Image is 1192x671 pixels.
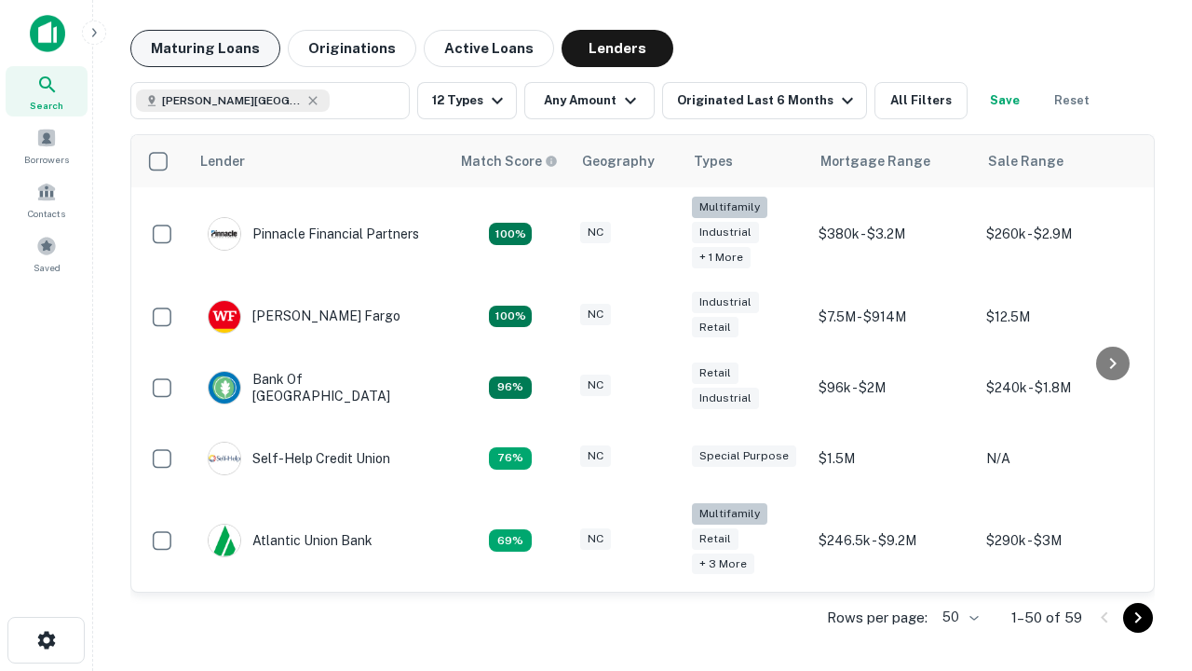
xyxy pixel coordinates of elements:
button: Active Loans [424,30,554,67]
div: Originated Last 6 Months [677,89,859,112]
th: Geography [571,135,683,187]
div: Retail [692,363,738,384]
td: $290k - $3M [977,494,1145,588]
div: Self-help Credit Union [208,442,390,475]
div: Retail [692,528,738,550]
div: Industrial [692,222,759,243]
div: + 1 more [692,247,751,268]
th: Capitalize uses an advanced AI algorithm to match your search with the best lender. The match sco... [450,135,571,187]
div: Capitalize uses an advanced AI algorithm to match your search with the best lender. The match sco... [461,151,558,171]
div: Industrial [692,292,759,313]
th: Mortgage Range [809,135,977,187]
img: capitalize-icon.png [30,15,65,52]
td: $1.5M [809,423,977,494]
td: $240k - $1.8M [977,352,1145,423]
span: [PERSON_NAME][GEOGRAPHIC_DATA], [GEOGRAPHIC_DATA] [162,92,302,109]
div: Mortgage Range [820,150,930,172]
button: Lenders [562,30,673,67]
div: Pinnacle Financial Partners [208,217,419,251]
td: $246.5k - $9.2M [809,494,977,588]
div: [PERSON_NAME] Fargo [208,300,400,334]
div: Sale Range [988,150,1063,172]
td: N/A [977,423,1145,494]
button: Originations [288,30,416,67]
td: $380k - $3.2M [809,187,977,281]
div: NC [580,528,611,550]
div: + 3 more [692,554,754,575]
td: $260k - $2.9M [977,187,1145,281]
div: 50 [935,604,982,631]
button: Go to next page [1123,603,1153,633]
div: Bank Of [GEOGRAPHIC_DATA] [208,371,431,404]
div: Special Purpose [692,445,796,467]
div: Lender [200,150,245,172]
div: Industrial [692,388,759,409]
button: Save your search to get updates of matches that match your search criteria. [975,82,1035,119]
span: Search [30,98,63,113]
button: 12 Types [417,82,517,119]
div: Multifamily [692,197,767,218]
th: Sale Range [977,135,1145,187]
div: Atlantic Union Bank [208,524,372,557]
th: Lender [189,135,450,187]
img: picture [209,301,240,333]
button: Maturing Loans [130,30,280,67]
th: Types [683,135,809,187]
div: Types [694,150,733,172]
div: Retail [692,317,738,338]
img: picture [209,218,240,250]
a: Saved [6,228,88,279]
div: Matching Properties: 11, hasApolloMatch: undefined [489,447,532,470]
div: NC [580,375,611,396]
div: NC [580,222,611,243]
td: $7.5M - $914M [809,281,977,352]
button: Reset [1042,82,1102,119]
span: Saved [34,260,61,275]
button: Any Amount [524,82,655,119]
div: Matching Properties: 26, hasApolloMatch: undefined [489,223,532,245]
div: Geography [582,150,655,172]
a: Borrowers [6,120,88,171]
div: Matching Properties: 15, hasApolloMatch: undefined [489,306,532,328]
img: picture [209,372,240,404]
img: picture [209,525,240,556]
span: Borrowers [24,152,69,167]
button: Originated Last 6 Months [662,82,867,119]
td: $96k - $2M [809,352,977,423]
td: $12.5M [977,281,1145,352]
p: 1–50 of 59 [1011,607,1082,629]
div: NC [580,304,611,325]
p: Rows per page: [827,607,928,629]
img: picture [209,443,240,474]
a: Search [6,66,88,116]
a: Contacts [6,174,88,225]
span: Contacts [28,206,65,221]
button: All Filters [874,82,968,119]
h6: Match Score [461,151,554,171]
div: Matching Properties: 14, hasApolloMatch: undefined [489,377,532,399]
div: Multifamily [692,503,767,525]
div: Matching Properties: 10, hasApolloMatch: undefined [489,529,532,552]
div: NC [580,445,611,467]
iframe: Chat Widget [1099,522,1192,611]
